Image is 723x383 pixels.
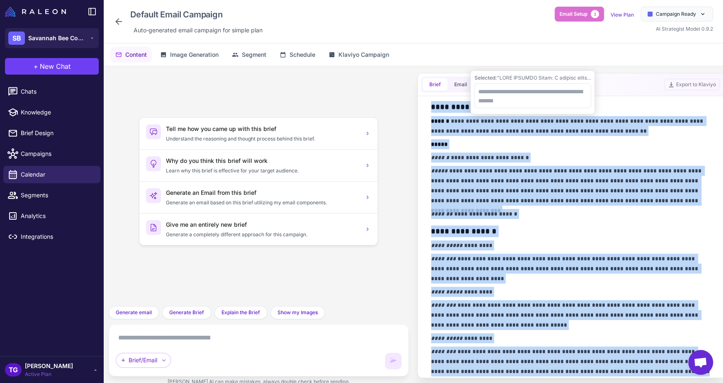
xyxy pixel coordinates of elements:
[5,28,99,48] button: SBSavannah Bee Company
[227,47,271,63] button: Segment
[110,47,152,63] button: Content
[3,145,100,162] a: Campaigns
[555,7,604,22] button: Email Setup3
[169,309,204,316] span: Generate Brief
[166,124,359,133] h3: Tell me how you came up with this brief
[656,10,696,18] span: Campaign Ready
[28,34,86,43] span: Savannah Bee Company
[21,170,94,179] span: Calendar
[166,167,359,175] p: Learn why this brief is effective for your target audience.
[275,47,320,63] button: Schedule
[5,58,99,75] button: +New Chat
[166,199,359,206] p: Generate an email based on this brief utilizing my email components.
[338,50,389,59] span: Klaviyo Campaign
[21,232,94,241] span: Integrations
[3,166,100,183] a: Calendar
[290,50,315,59] span: Schedule
[3,228,100,245] a: Integrations
[25,361,73,371] span: [PERSON_NAME]
[21,108,94,117] span: Knowledge
[127,7,266,22] div: Click to edit campaign name
[474,75,497,81] span: Selected:
[3,124,100,142] a: Brief Design
[3,187,100,204] a: Segments
[21,211,94,221] span: Analytics
[3,83,100,100] a: Chats
[560,10,587,18] span: Email Setup
[134,26,263,35] span: Auto‑generated email campaign for simple plan
[214,306,267,319] button: Explain the Brief
[5,7,69,17] a: Raleon Logo
[222,309,260,316] span: Explain the Brief
[423,78,448,91] button: Brief
[125,50,147,59] span: Content
[3,104,100,121] a: Knowledge
[116,353,171,368] div: Brief/Email
[34,61,38,71] span: +
[40,61,71,71] span: New Chat
[21,191,94,200] span: Segments
[21,87,94,96] span: Chats
[116,309,152,316] span: Generate email
[166,220,359,229] h3: Give me an entirely new brief
[656,26,713,32] span: AI Strategist Model 0.9.2
[278,309,318,316] span: Show my Images
[611,12,634,18] a: View Plan
[109,306,159,319] button: Generate email
[130,24,266,36] div: Click to edit description
[170,50,219,59] span: Image Generation
[688,350,713,375] div: Open chat
[25,371,73,378] span: Active Plan
[270,306,325,319] button: Show my Images
[324,47,394,63] button: Klaviyo Campaign
[155,47,224,63] button: Image Generation
[5,363,22,376] div: TG
[3,207,100,225] a: Analytics
[21,128,94,138] span: Brief Design
[664,79,720,90] button: Export to Klaviyo
[166,156,359,165] h3: Why do you think this brief will work
[8,32,25,45] div: SB
[166,188,359,197] h3: Generate an Email from this brief
[448,78,474,91] button: Email
[166,135,359,143] p: Understand the reasoning and thought process behind this brief.
[21,149,94,158] span: Campaigns
[242,50,266,59] span: Segment
[166,231,359,238] p: Generate a completely different approach for this campaign.
[474,74,591,82] div: "LORE IPSUMDO Sitam: C adipisc elits doeiusmodt inc Utl Etdol magnaal enimad, Minim Veniam, Quis ...
[591,10,599,18] span: 3
[5,7,66,17] img: Raleon Logo
[162,306,211,319] button: Generate Brief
